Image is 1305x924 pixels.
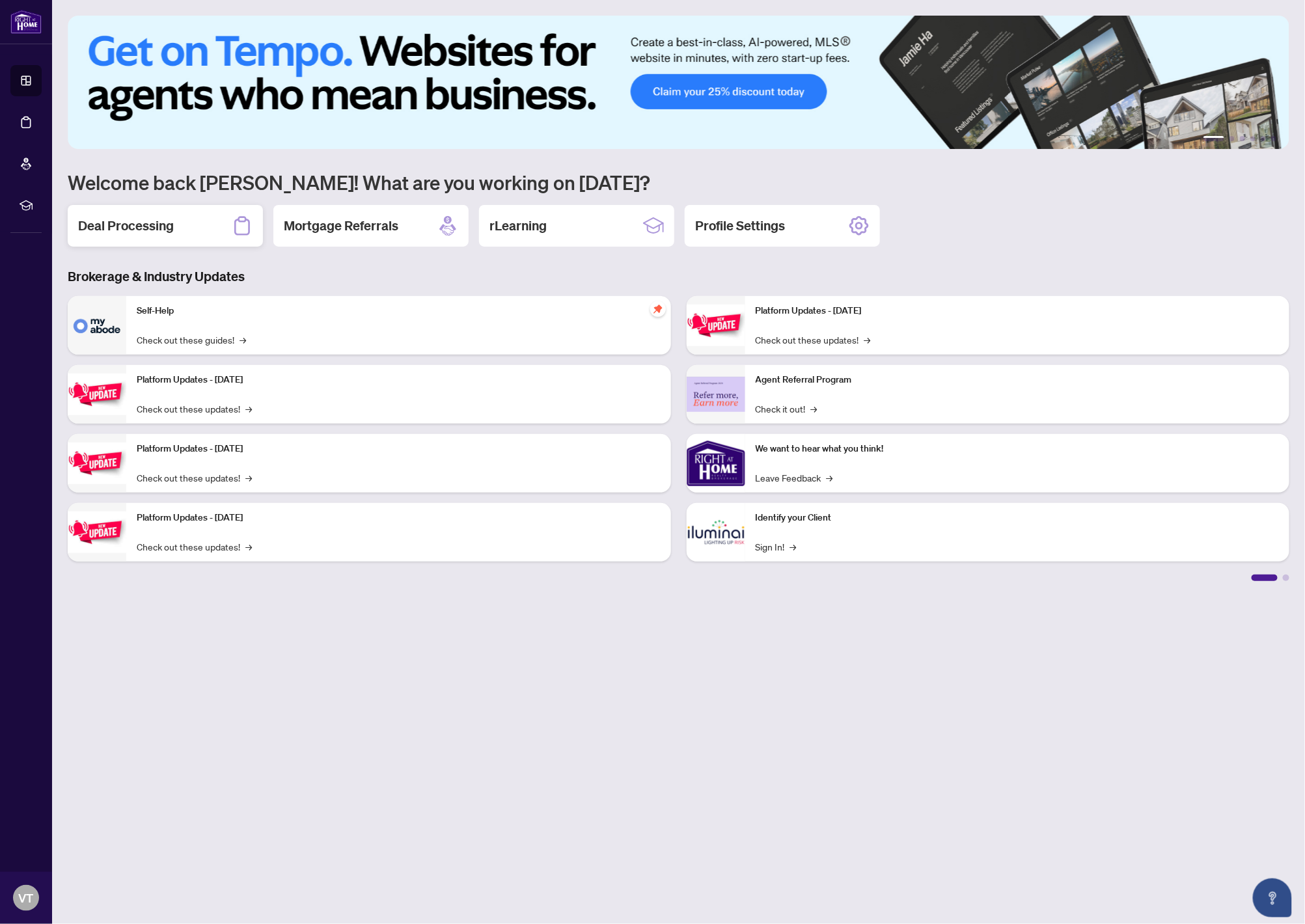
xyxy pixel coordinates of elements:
button: 6 [1271,136,1276,141]
a: Check out these updates!→ [137,401,252,416]
h3: Brokerage & Industry Updates [68,267,1289,286]
p: Agent Referral Program [756,373,1280,387]
img: Platform Updates - September 16, 2025 [68,374,126,414]
img: Platform Updates - July 8, 2025 [68,511,126,552]
img: Identify your Client [687,503,745,562]
p: Self-Help [137,304,661,318]
img: Self-Help [68,296,126,355]
a: Check out these updates!→ [756,333,871,347]
p: We want to hear what you think! [756,442,1280,456]
a: Check out these guides!→ [137,333,246,347]
span: → [245,539,252,554]
a: Leave Feedback→ [756,470,833,485]
img: Agent Referral Program [687,377,745,413]
p: Identify your Client [756,511,1280,525]
img: Platform Updates - June 23, 2025 [687,305,745,346]
h2: Deal Processing [78,217,174,235]
button: 5 [1261,136,1266,141]
span: → [790,539,797,554]
p: Platform Updates - [DATE] [137,511,661,525]
a: Check out these updates!→ [137,539,252,554]
p: Platform Updates - [DATE] [756,304,1280,318]
span: → [864,333,871,347]
h2: rLearning [489,217,547,235]
p: Platform Updates - [DATE] [137,442,661,456]
span: → [240,333,246,347]
img: logo [10,10,42,34]
button: 4 [1250,136,1256,141]
p: Platform Updates - [DATE] [137,373,661,387]
a: Check it out!→ [756,401,817,416]
span: → [827,470,833,485]
a: Check out these updates!→ [137,470,252,485]
span: VT [19,889,34,907]
span: pushpin [650,301,666,317]
span: → [245,401,252,416]
h2: Profile Settings [695,217,785,235]
img: Slide 0 [68,16,1290,149]
button: 3 [1240,136,1245,141]
img: We want to hear what you think! [687,434,745,493]
img: Platform Updates - July 21, 2025 [68,442,126,483]
h2: Mortgage Referrals [284,217,398,235]
span: → [245,470,252,485]
a: Sign In!→ [756,539,797,554]
button: Open asap [1253,878,1292,917]
h1: Welcome back [PERSON_NAME]! What are you working on [DATE]? [68,170,1289,195]
button: 1 [1203,136,1224,141]
button: 2 [1229,136,1235,141]
span: → [811,401,817,416]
